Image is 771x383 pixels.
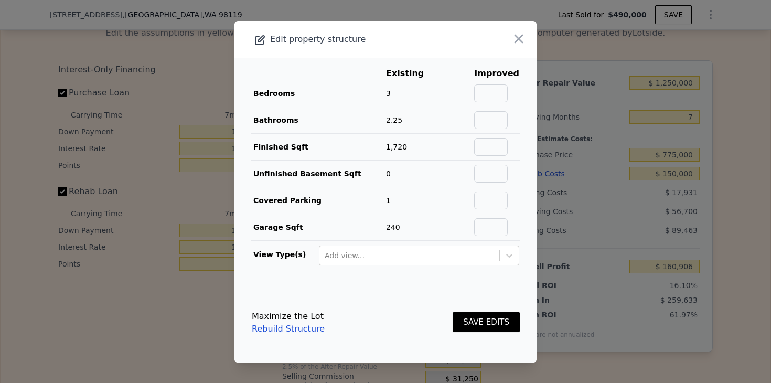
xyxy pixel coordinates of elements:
div: Maximize the Lot [252,310,325,323]
td: Covered Parking [251,187,385,214]
th: Existing [385,67,440,80]
td: Bedrooms [251,80,385,107]
span: 240 [386,223,400,231]
td: View Type(s) [251,241,318,266]
a: Rebuild Structure [252,323,325,335]
td: Finished Sqft [251,133,385,160]
td: Bathrooms [251,107,385,133]
td: Garage Sqft [251,214,385,240]
div: Edit property structure [234,32,476,47]
span: 3 [386,89,391,98]
span: 2.25 [386,116,402,124]
span: 0 [386,169,391,178]
th: Improved [474,67,520,80]
span: 1,720 [386,143,407,151]
button: SAVE EDITS [453,312,520,333]
td: Unfinished Basement Sqft [251,160,385,187]
span: 1 [386,196,391,205]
